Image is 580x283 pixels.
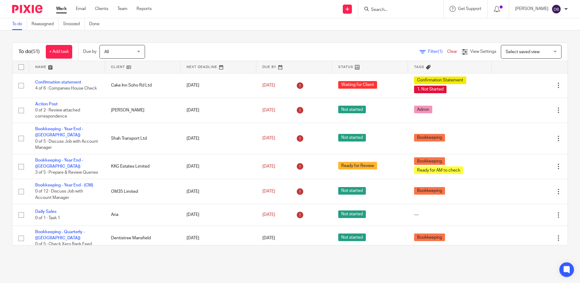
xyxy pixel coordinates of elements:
span: [DATE] [262,136,275,141]
p: [PERSON_NAME] [515,6,548,12]
span: Waiting for Client [338,81,377,89]
span: Not started [338,187,366,195]
span: Not started [338,234,366,241]
a: Bookkeeping - Year End - ([GEOGRAPHIC_DATA]) [35,127,83,137]
a: Confirmation statement [35,80,81,84]
td: [PERSON_NAME] [105,98,181,123]
span: View Settings [470,49,496,54]
a: Work [56,6,67,12]
td: Aria [105,204,181,226]
img: Pixie [12,5,42,13]
span: 0 of 2 · Review attached correspondence [35,108,80,119]
td: [DATE] [180,123,256,154]
td: Shah Transport Ltd [105,123,181,154]
a: Reports [137,6,152,12]
td: Dentistree Mansfield [105,226,181,251]
span: [DATE] [262,164,275,169]
a: Reassigned [32,18,59,30]
span: Bookkeeping [414,134,445,141]
span: [DATE] [262,83,275,87]
span: 3 of 5 · Prepare & Review Queries [35,171,98,175]
td: [DATE] [180,226,256,251]
td: [DATE] [180,154,256,179]
span: Ready for AM to check [414,166,463,174]
span: [DATE] [262,213,275,217]
p: Due by [83,49,96,55]
span: Confirmation Statement [414,77,466,84]
a: + Add task [46,45,72,59]
span: [DATE] [262,236,275,240]
span: Tags [414,65,424,69]
div: --- [414,212,486,218]
td: [DATE] [180,179,256,204]
a: Bookkeeping - Year End - ([GEOGRAPHIC_DATA]) [35,158,83,169]
span: [DATE] [262,189,275,194]
h1: To do [19,49,40,55]
span: Not started [338,210,366,218]
span: Bookkeeping [414,234,445,241]
td: KKG Estates Limited [105,154,181,179]
span: 1. Not Started [414,86,447,93]
a: Bookkeeping - Year End - (CM) [35,183,93,187]
a: Email [76,6,86,12]
span: [DATE] [262,108,275,112]
input: Search [370,7,425,13]
span: Not started [338,134,366,141]
td: OM35 Limited [105,179,181,204]
span: Filter [428,49,447,54]
td: [DATE] [180,204,256,226]
span: Bookkeeping [414,157,445,165]
span: All [104,50,109,54]
span: Admin [414,106,432,113]
span: (51) [31,49,40,54]
a: To do [12,18,27,30]
span: 0 of 5 · Check Xero Bank Feed [35,242,92,247]
a: Action Post [35,102,58,106]
a: Bookkeeping - Quarterly - ([GEOGRAPHIC_DATA]) [35,230,85,240]
span: Select saved view [506,50,540,54]
span: 4 of 6 · Companies House Check [35,87,97,91]
span: 0 of 5 · Discuss Job with Account Manager [35,139,98,150]
a: Clients [95,6,108,12]
td: [DATE] [180,73,256,98]
span: Bookkeeping [414,187,445,195]
td: Cake Inn Soho Rd Ltd [105,73,181,98]
a: Daily Sales [35,210,56,214]
img: svg%3E [551,4,561,14]
span: Get Support [458,7,481,11]
a: Snoozed [63,18,85,30]
a: Team [117,6,127,12]
td: [DATE] [180,98,256,123]
span: 0 of 12 · Discuss Job with Account Manager [35,189,83,200]
span: Ready for Review [338,162,377,169]
span: (1) [438,49,443,54]
span: Not started [338,106,366,113]
a: Done [89,18,104,30]
span: 0 of 1 · Task 1 [35,216,60,220]
a: Clear [447,49,457,54]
